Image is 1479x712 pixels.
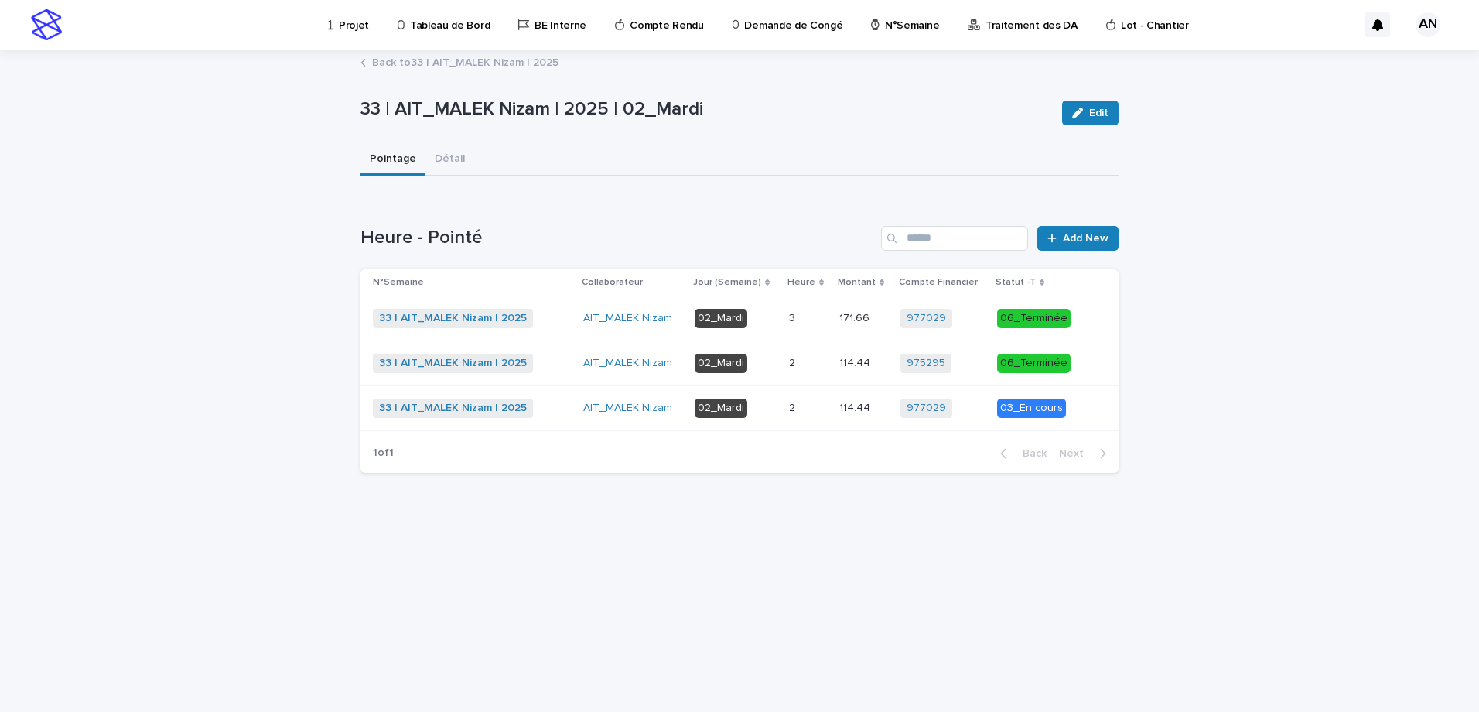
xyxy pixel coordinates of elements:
[839,309,873,325] p: 171.66
[1059,448,1093,459] span: Next
[839,399,873,415] p: 114.44
[360,227,875,249] h1: Heure - Pointé
[907,402,946,415] a: 977029
[695,309,747,328] div: 02_Mardi
[373,274,424,291] p: N°Semaine
[583,312,672,325] a: AIT_MALEK Nizam
[372,53,558,70] a: Back to33 | AIT_MALEK Nizam | 2025
[1053,447,1119,460] button: Next
[1416,12,1440,37] div: AN
[787,274,815,291] p: Heure
[360,341,1119,385] tr: 33 | AIT_MALEK Nizam | 2025 AIT_MALEK Nizam 02_Mardi22 114.44114.44 975295 06_Terminée
[907,312,946,325] a: 977029
[379,402,527,415] a: 33 | AIT_MALEK Nizam | 2025
[1063,233,1108,244] span: Add New
[907,357,945,370] a: 975295
[379,312,527,325] a: 33 | AIT_MALEK Nizam | 2025
[695,354,747,373] div: 02_Mardi
[583,402,672,415] a: AIT_MALEK Nizam
[1037,226,1119,251] a: Add New
[360,98,1050,121] p: 33 | AIT_MALEK Nizam | 2025 | 02_Mardi
[1089,108,1108,118] span: Edit
[789,309,798,325] p: 3
[789,399,798,415] p: 2
[997,399,1066,418] div: 03_En cours
[881,226,1028,251] input: Search
[693,274,761,291] p: Jour (Semaine)
[425,144,474,176] button: Détail
[1013,448,1047,459] span: Back
[31,9,62,40] img: stacker-logo-s-only.png
[988,447,1053,460] button: Back
[996,274,1036,291] p: Statut -T
[695,399,747,418] div: 02_Mardi
[997,354,1071,373] div: 06_Terminée
[360,385,1119,430] tr: 33 | AIT_MALEK Nizam | 2025 AIT_MALEK Nizam 02_Mardi22 114.44114.44 977029 03_En cours
[360,434,406,472] p: 1 of 1
[582,274,643,291] p: Collaborateur
[997,309,1071,328] div: 06_Terminée
[899,274,978,291] p: Compte Financier
[1062,101,1119,125] button: Edit
[360,144,425,176] button: Pointage
[838,274,876,291] p: Montant
[789,354,798,370] p: 2
[360,296,1119,341] tr: 33 | AIT_MALEK Nizam | 2025 AIT_MALEK Nizam 02_Mardi33 171.66171.66 977029 06_Terminée
[583,357,672,370] a: AIT_MALEK Nizam
[839,354,873,370] p: 114.44
[379,357,527,370] a: 33 | AIT_MALEK Nizam | 2025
